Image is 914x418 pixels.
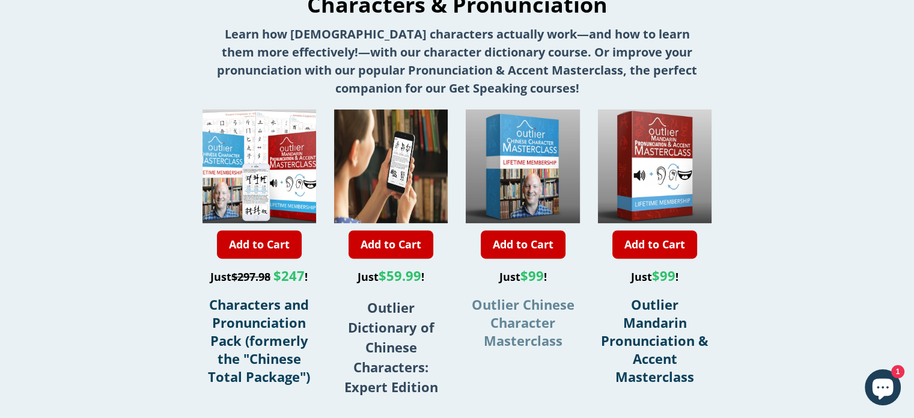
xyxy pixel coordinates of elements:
[210,269,308,284] span: Just !
[499,269,547,284] span: Just !
[358,269,424,284] span: Just !
[349,230,433,259] a: Add to Cart
[379,266,421,284] span: $59.99
[217,230,302,259] a: Add to Cart
[472,295,574,349] a: Outlier Chinese Character Masterclass
[520,266,544,284] span: $99
[273,266,305,284] span: $247
[612,230,697,259] a: Add to Cart
[344,298,438,396] strong: Outlier Dictionary of Chinese Characters: Expert Edition
[208,295,310,386] a: Characters and Pronunciation Pack (formerly the "Chinese Total Package")
[217,26,697,96] strong: Learn how [DEMOGRAPHIC_DATA] characters actually work—and how to learn them more effectively!—wit...
[344,303,438,395] a: Outlier Dictionary of Chinese Characters: Expert Edition
[601,295,708,386] a: Outlier Mandarin Pronunciation & Accent Masterclass
[481,230,565,259] a: Add to Cart
[631,269,678,284] span: Just !
[652,266,675,284] span: $99
[861,369,904,408] inbox-online-store-chat: Shopify online store chat
[231,269,270,284] s: $297.98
